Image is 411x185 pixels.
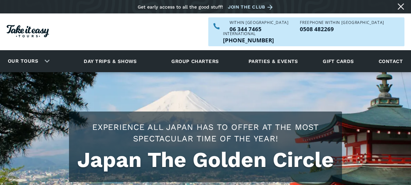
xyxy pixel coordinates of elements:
[396,1,406,12] a: Close message
[163,52,227,70] a: Group charters
[223,37,274,43] p: [PHONE_NUMBER]
[138,4,223,10] div: Get early access to all the good stuff!
[223,32,274,36] div: International
[230,26,288,32] a: Call us within NZ on 063447465
[300,26,384,32] p: 0508 482269
[230,21,288,25] div: WITHIN [GEOGRAPHIC_DATA]
[3,53,43,69] a: Our tours
[7,25,49,37] img: Take it easy Tours logo
[76,121,335,144] h2: Experience all Japan has to offer at the most spectacular time of the year!
[300,21,384,25] div: Freephone WITHIN [GEOGRAPHIC_DATA]
[76,148,335,172] h1: Japan The Golden Circle
[7,22,49,42] a: Homepage
[300,26,384,32] a: Call us freephone within NZ on 0508482269
[319,52,357,70] a: Gift cards
[228,3,275,11] a: Join the club
[76,52,145,70] a: Day trips & shows
[223,37,274,43] a: Call us outside of NZ on +6463447465
[230,26,288,32] p: 06 344 7465
[245,52,301,70] a: Parties & events
[375,52,406,70] a: Contact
